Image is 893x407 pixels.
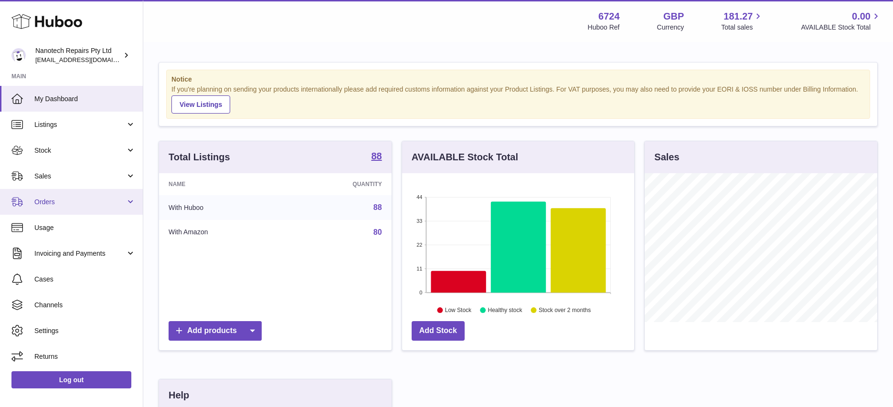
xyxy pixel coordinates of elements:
[654,151,679,164] h3: Sales
[11,371,131,388] a: Log out
[416,266,422,271] text: 11
[34,120,126,129] span: Listings
[34,94,136,104] span: My Dashboard
[34,275,136,284] span: Cases
[169,389,189,402] h3: Help
[34,146,126,155] span: Stock
[723,10,753,23] span: 181.27
[34,249,126,258] span: Invoicing and Payments
[34,223,136,232] span: Usage
[171,85,865,114] div: If you're planning on sending your products internationally please add required customs informati...
[852,10,871,23] span: 0.00
[721,10,764,32] a: 181.27 Total sales
[11,48,26,63] img: info@nanotechrepairs.com
[35,46,121,64] div: Nanotech Repairs Pty Ltd
[171,95,230,114] a: View Listings
[416,194,422,200] text: 44
[35,56,140,63] span: [EMAIL_ADDRESS][DOMAIN_NAME]
[721,23,764,32] span: Total sales
[34,352,136,361] span: Returns
[416,218,422,224] text: 33
[34,172,126,181] span: Sales
[801,23,882,32] span: AVAILABLE Stock Total
[412,321,465,341] a: Add Stock
[416,242,422,248] text: 22
[373,203,382,211] a: 88
[801,10,882,32] a: 0.00 AVAILABLE Stock Total
[159,195,286,220] td: With Huboo
[539,307,591,313] text: Stock over 2 months
[171,75,865,84] strong: Notice
[488,307,522,313] text: Healthy stock
[598,10,620,23] strong: 6724
[371,151,382,163] a: 88
[159,220,286,245] td: With Amazon
[159,173,286,195] th: Name
[34,301,136,310] span: Channels
[373,228,382,236] a: 80
[657,23,684,32] div: Currency
[412,151,518,164] h3: AVAILABLE Stock Total
[34,198,126,207] span: Orders
[34,326,136,335] span: Settings
[663,10,684,23] strong: GBP
[286,173,391,195] th: Quantity
[445,307,472,313] text: Low Stock
[588,23,620,32] div: Huboo Ref
[371,151,382,161] strong: 88
[169,151,230,164] h3: Total Listings
[169,321,262,341] a: Add products
[419,290,422,295] text: 0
